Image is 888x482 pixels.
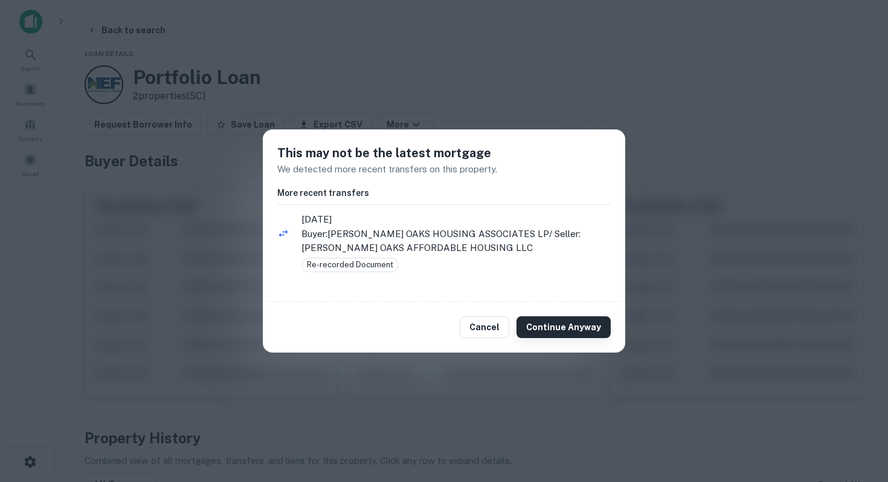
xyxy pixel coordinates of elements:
iframe: Chat Widget [828,385,888,443]
span: Re-recorded Document [302,259,398,271]
button: Cancel [460,316,509,338]
p: Buyer: [PERSON_NAME] OAKS HOUSING ASSOCIATES LP / Seller: [PERSON_NAME] OAKS AFFORDABLE HOUSING LLC [301,227,611,255]
p: We detected more recent transfers on this property. [277,162,611,177]
button: Continue Anyway [516,316,611,338]
span: [DATE] [301,212,611,227]
h5: This may not be the latest mortgage [277,144,611,162]
div: Re-recorded Document [301,258,399,272]
h6: More recent transfers [277,186,611,200]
